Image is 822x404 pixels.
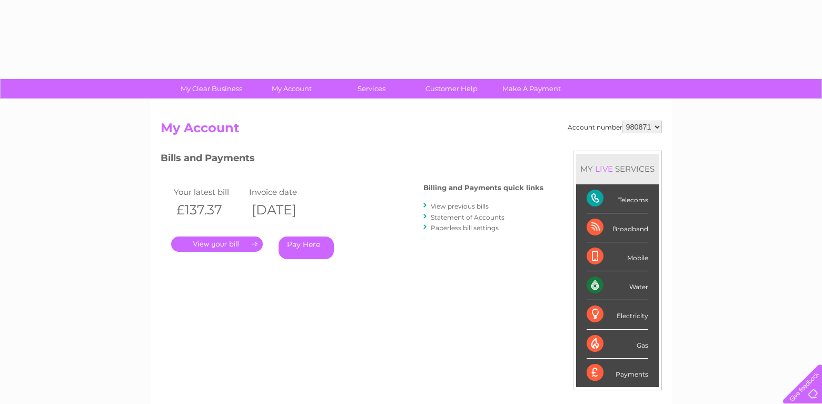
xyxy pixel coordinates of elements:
[248,79,335,98] a: My Account
[587,242,648,271] div: Mobile
[431,224,499,232] a: Paperless bill settings
[431,213,504,221] a: Statement of Accounts
[587,213,648,242] div: Broadband
[408,79,495,98] a: Customer Help
[488,79,575,98] a: Make A Payment
[328,79,415,98] a: Services
[587,184,648,213] div: Telecoms
[587,271,648,300] div: Water
[568,121,662,133] div: Account number
[246,199,322,221] th: [DATE]
[168,79,255,98] a: My Clear Business
[431,202,489,210] a: View previous bills
[246,185,322,199] td: Invoice date
[423,184,543,192] h4: Billing and Payments quick links
[587,330,648,359] div: Gas
[161,121,662,141] h2: My Account
[171,237,263,252] a: .
[576,154,659,184] div: MY SERVICES
[161,151,543,169] h3: Bills and Payments
[171,199,247,221] th: £137.37
[587,359,648,387] div: Payments
[587,300,648,329] div: Electricity
[593,164,615,174] div: LIVE
[171,185,247,199] td: Your latest bill
[279,237,334,259] a: Pay Here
